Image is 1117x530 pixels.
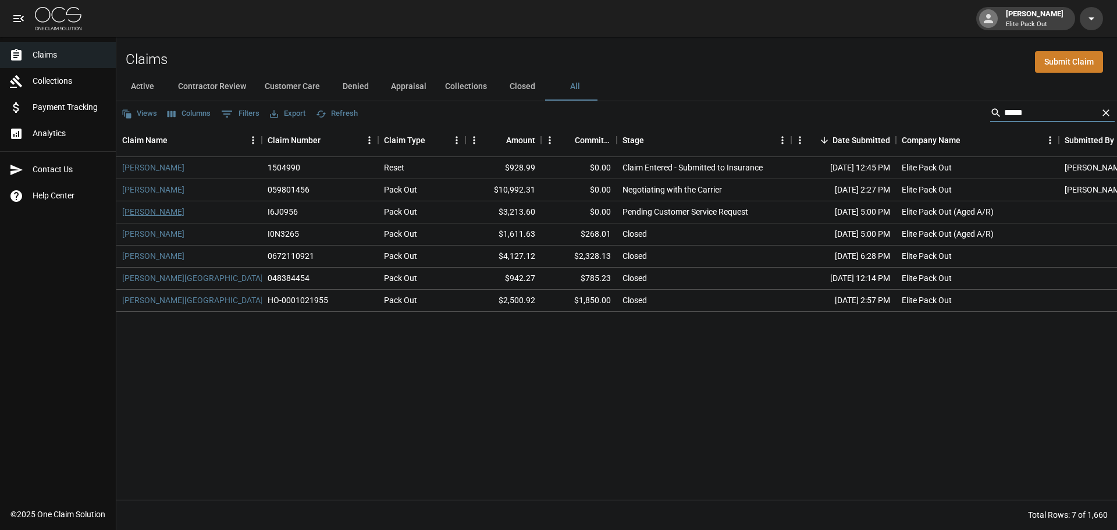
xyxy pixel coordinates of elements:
[122,124,168,156] div: Claim Name
[122,228,184,240] a: [PERSON_NAME]
[7,7,30,30] button: open drawer
[268,272,310,284] div: 048384454
[33,101,106,113] span: Payment Tracking
[116,124,262,156] div: Claim Name
[465,124,541,156] div: Amount
[791,157,896,179] div: [DATE] 12:45 PM
[169,73,255,101] button: Contractor Review
[35,7,81,30] img: ocs-logo-white-transparent.png
[902,294,952,306] div: Elite Pack Out
[1097,104,1115,122] button: Clear
[644,132,660,148] button: Sort
[902,162,952,173] div: Elite Pack Out
[1041,131,1059,149] button: Menu
[33,127,106,140] span: Analytics
[575,124,611,156] div: Committed Amount
[465,201,541,223] div: $3,213.60
[116,73,1117,101] div: dynamic tabs
[902,250,952,262] div: Elite Pack Out
[816,132,833,148] button: Sort
[122,162,184,173] a: [PERSON_NAME]
[902,124,961,156] div: Company Name
[465,223,541,246] div: $1,611.63
[622,250,647,262] div: Closed
[549,73,601,101] button: All
[791,223,896,246] div: [DATE] 5:00 PM
[384,162,404,173] div: Reset
[1035,51,1103,73] a: Submit Claim
[268,124,321,156] div: Claim Number
[268,184,310,195] div: 059801456
[1001,8,1068,29] div: [PERSON_NAME]
[902,206,994,218] div: Elite Pack Out (Aged A/R)
[384,124,425,156] div: Claim Type
[541,157,617,179] div: $0.00
[902,272,952,284] div: Elite Pack Out
[617,124,791,156] div: Stage
[791,201,896,223] div: [DATE] 5:00 PM
[165,105,214,123] button: Select columns
[33,49,106,61] span: Claims
[541,201,617,223] div: $0.00
[622,272,647,284] div: Closed
[1028,509,1108,521] div: Total Rows: 7 of 1,660
[791,290,896,312] div: [DATE] 2:57 PM
[541,268,617,290] div: $785.23
[902,184,952,195] div: Elite Pack Out
[506,124,535,156] div: Amount
[541,179,617,201] div: $0.00
[267,105,308,123] button: Export
[774,131,791,149] button: Menu
[791,131,809,149] button: Menu
[558,132,575,148] button: Sort
[791,124,896,156] div: Date Submitted
[1065,124,1114,156] div: Submitted By
[436,73,496,101] button: Collections
[378,124,465,156] div: Claim Type
[33,163,106,176] span: Contact Us
[465,157,541,179] div: $928.99
[496,73,549,101] button: Closed
[1006,20,1063,30] p: Elite Pack Out
[622,206,748,218] div: Pending Customer Service Request
[465,268,541,290] div: $942.27
[622,294,647,306] div: Closed
[168,132,184,148] button: Sort
[448,131,465,149] button: Menu
[122,184,184,195] a: [PERSON_NAME]
[218,105,262,123] button: Show filters
[329,73,382,101] button: Denied
[262,124,378,156] div: Claim Number
[833,124,890,156] div: Date Submitted
[382,73,436,101] button: Appraisal
[126,51,168,68] h2: Claims
[384,228,417,240] div: Pack Out
[313,105,361,123] button: Refresh
[268,206,298,218] div: I6J0956
[255,73,329,101] button: Customer Care
[384,272,417,284] div: Pack Out
[10,508,105,520] div: © 2025 One Claim Solution
[541,124,617,156] div: Committed Amount
[622,228,647,240] div: Closed
[268,294,328,306] div: HO-0001021955
[268,228,299,240] div: I0N3265
[465,179,541,201] div: $10,992.31
[791,179,896,201] div: [DATE] 2:27 PM
[791,268,896,290] div: [DATE] 12:14 PM
[384,184,417,195] div: Pack Out
[116,73,169,101] button: Active
[902,228,994,240] div: Elite Pack Out (Aged A/R)
[268,162,300,173] div: 1504990
[541,223,617,246] div: $268.01
[122,250,184,262] a: [PERSON_NAME]
[244,131,262,149] button: Menu
[791,246,896,268] div: [DATE] 6:28 PM
[122,272,263,284] a: [PERSON_NAME][GEOGRAPHIC_DATA]
[268,250,314,262] div: 0672110921
[896,124,1059,156] div: Company Name
[33,190,106,202] span: Help Center
[122,206,184,218] a: [PERSON_NAME]
[541,290,617,312] div: $1,850.00
[361,131,378,149] button: Menu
